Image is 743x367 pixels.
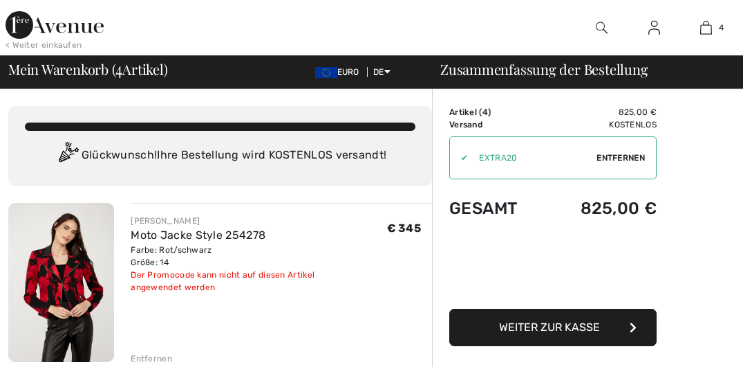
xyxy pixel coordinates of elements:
span: Entfernen [596,152,645,164]
img: Avenida 1ère [6,11,104,39]
div: < Weiter einkaufen [6,39,82,51]
input: Promo code [468,137,596,179]
font: Artikel) [122,60,167,78]
a: Moto Jacke Style 254278 [131,229,265,242]
font: Artikel ( [449,107,488,117]
div: Entfernen [131,352,172,365]
iframe: PayPal [449,232,657,304]
font: Farbe: Rot/schwarz Größe: 14 [131,245,211,267]
div: [PERSON_NAME] [131,215,386,227]
img: Congratulation2.svg [54,142,82,170]
span: Weiter zur Kasse [499,321,600,334]
img: Euro [315,67,337,78]
div: Zusammenfassung der Bestellung [424,62,735,76]
a: 4 [681,19,731,36]
td: Gesamt [449,185,547,232]
a: Sign In [637,19,671,37]
td: 825,00 € [547,185,657,232]
span: 4 [115,59,122,77]
img: Durchsuchen Sie die Website [596,19,608,36]
td: ) [449,106,547,118]
div: Der Promocode kann nicht auf diesen Artikel angewendet werden [131,269,386,294]
img: Meine Tasche [700,19,712,36]
img: Moto Jacke Style 254278 [8,203,114,362]
span: 4 [719,21,724,34]
span: EURO [315,67,365,77]
font: Glückwunsch! Ihre Bestellung wird KOSTENLOS versandt! [82,148,387,161]
td: Kostenlos [547,118,657,131]
td: Versand [449,118,547,131]
img: Meine Infos [648,19,660,36]
button: Weiter zur Kasse [449,309,657,346]
div: ✔ [450,152,468,164]
span: 4 [482,107,488,117]
font: Mein Warenkorb ( [8,60,115,78]
font: DE [373,67,384,77]
td: 825,00 € [547,106,657,118]
span: € 345 [387,222,422,235]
